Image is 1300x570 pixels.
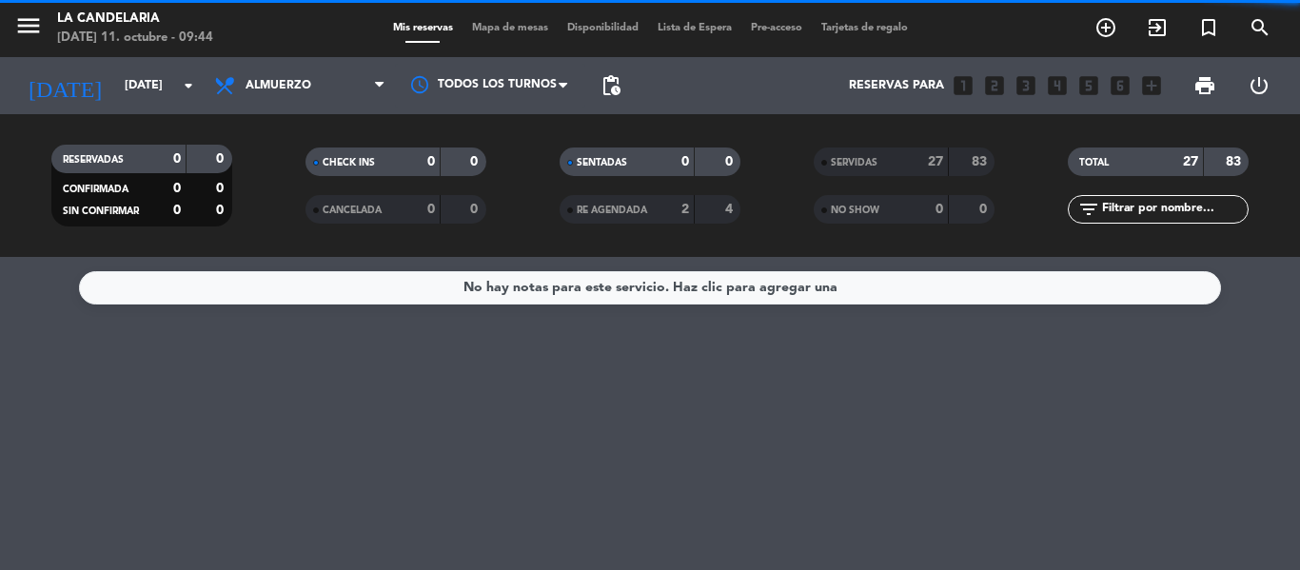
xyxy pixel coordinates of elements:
i: filter_list [1077,198,1100,221]
span: Mis reservas [384,23,463,33]
strong: 83 [972,155,991,168]
span: pending_actions [600,74,622,97]
span: Pre-acceso [741,23,812,33]
strong: 4 [725,203,737,216]
strong: 0 [173,182,181,195]
span: SERVIDAS [831,158,877,167]
i: looks_5 [1076,73,1101,98]
input: Filtrar por nombre... [1100,199,1248,220]
i: arrow_drop_down [177,74,200,97]
i: [DATE] [14,65,115,107]
strong: 0 [173,204,181,217]
strong: 27 [928,155,943,168]
span: NO SHOW [831,206,879,215]
strong: 0 [936,203,943,216]
span: Mapa de mesas [463,23,558,33]
span: print [1193,74,1216,97]
div: LA CANDELARIA [57,10,213,29]
strong: 0 [979,203,991,216]
span: Tarjetas de regalo [812,23,917,33]
span: Almuerzo [246,79,311,92]
span: Lista de Espera [648,23,741,33]
i: turned_in_not [1197,16,1220,39]
strong: 0 [216,182,227,195]
strong: 0 [216,152,227,166]
strong: 27 [1183,155,1198,168]
i: looks_6 [1108,73,1133,98]
i: add_box [1139,73,1164,98]
strong: 0 [427,155,435,168]
span: RESERVADAS [63,155,124,165]
strong: 2 [681,203,689,216]
strong: 83 [1226,155,1245,168]
strong: 0 [470,155,482,168]
i: add_circle_outline [1094,16,1117,39]
i: menu [14,11,43,40]
strong: 0 [427,203,435,216]
span: CONFIRMADA [63,185,128,194]
span: CANCELADA [323,206,382,215]
i: exit_to_app [1146,16,1169,39]
i: looks_4 [1045,73,1070,98]
span: SENTADAS [577,158,627,167]
i: looks_two [982,73,1007,98]
div: LOG OUT [1231,57,1286,114]
i: looks_3 [1014,73,1038,98]
span: SIN CONFIRMAR [63,206,139,216]
i: search [1249,16,1271,39]
strong: 0 [725,155,737,168]
i: looks_one [951,73,975,98]
strong: 0 [681,155,689,168]
strong: 0 [470,203,482,216]
span: Reservas para [849,79,944,92]
span: TOTAL [1079,158,1109,167]
span: RE AGENDADA [577,206,647,215]
strong: 0 [173,152,181,166]
div: [DATE] 11. octubre - 09:44 [57,29,213,48]
button: menu [14,11,43,47]
span: CHECK INS [323,158,375,167]
strong: 0 [216,204,227,217]
i: power_settings_new [1248,74,1270,97]
span: Disponibilidad [558,23,648,33]
div: No hay notas para este servicio. Haz clic para agregar una [463,277,837,299]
